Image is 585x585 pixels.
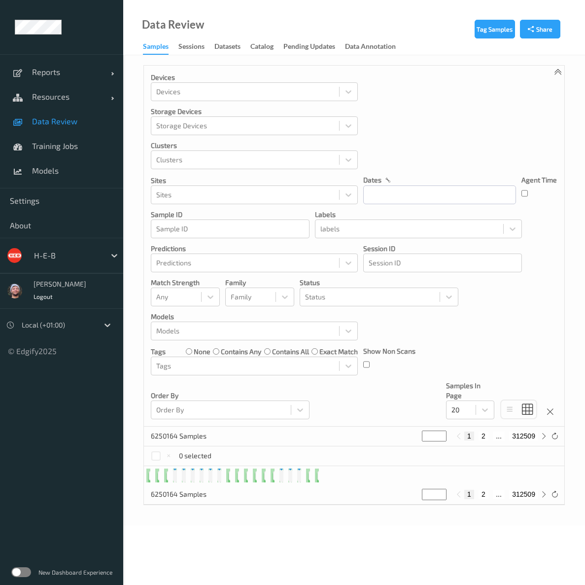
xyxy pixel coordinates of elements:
[345,41,396,54] div: Data Annotation
[151,312,358,322] p: Models
[143,40,178,55] a: Samples
[509,490,538,499] button: 312509
[194,347,210,357] label: none
[151,107,358,116] p: Storage Devices
[479,432,488,440] button: 2
[493,432,505,440] button: ...
[151,391,310,401] p: Order By
[315,210,522,219] p: labels
[509,432,538,440] button: 312509
[179,451,211,461] p: 0 selected
[151,431,225,441] p: 6250164 Samples
[272,347,309,357] label: contains all
[151,176,358,185] p: Sites
[151,347,166,357] p: Tags
[363,175,381,185] p: dates
[464,432,474,440] button: 1
[225,278,294,288] p: Family
[479,490,488,499] button: 2
[142,20,204,30] div: Data Review
[283,40,345,54] a: Pending Updates
[345,40,406,54] a: Data Annotation
[475,20,515,38] button: Tag Samples
[464,490,474,499] button: 1
[214,40,250,54] a: Datasets
[250,40,283,54] a: Catalog
[363,346,415,356] p: Show Non Scans
[520,20,560,38] button: Share
[493,490,505,499] button: ...
[250,41,274,54] div: Catalog
[151,489,225,499] p: 6250164 Samples
[151,244,358,254] p: Predictions
[319,347,358,357] label: exact match
[363,244,522,254] p: Session ID
[151,278,220,288] p: Match Strength
[151,141,358,150] p: Clusters
[151,73,358,82] p: Devices
[143,41,169,55] div: Samples
[283,41,335,54] div: Pending Updates
[178,41,205,54] div: Sessions
[521,175,557,185] p: Agent Time
[221,347,261,357] label: contains any
[446,381,494,401] p: Samples In Page
[178,40,214,54] a: Sessions
[300,278,458,288] p: Status
[214,41,241,54] div: Datasets
[151,210,310,219] p: Sample ID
